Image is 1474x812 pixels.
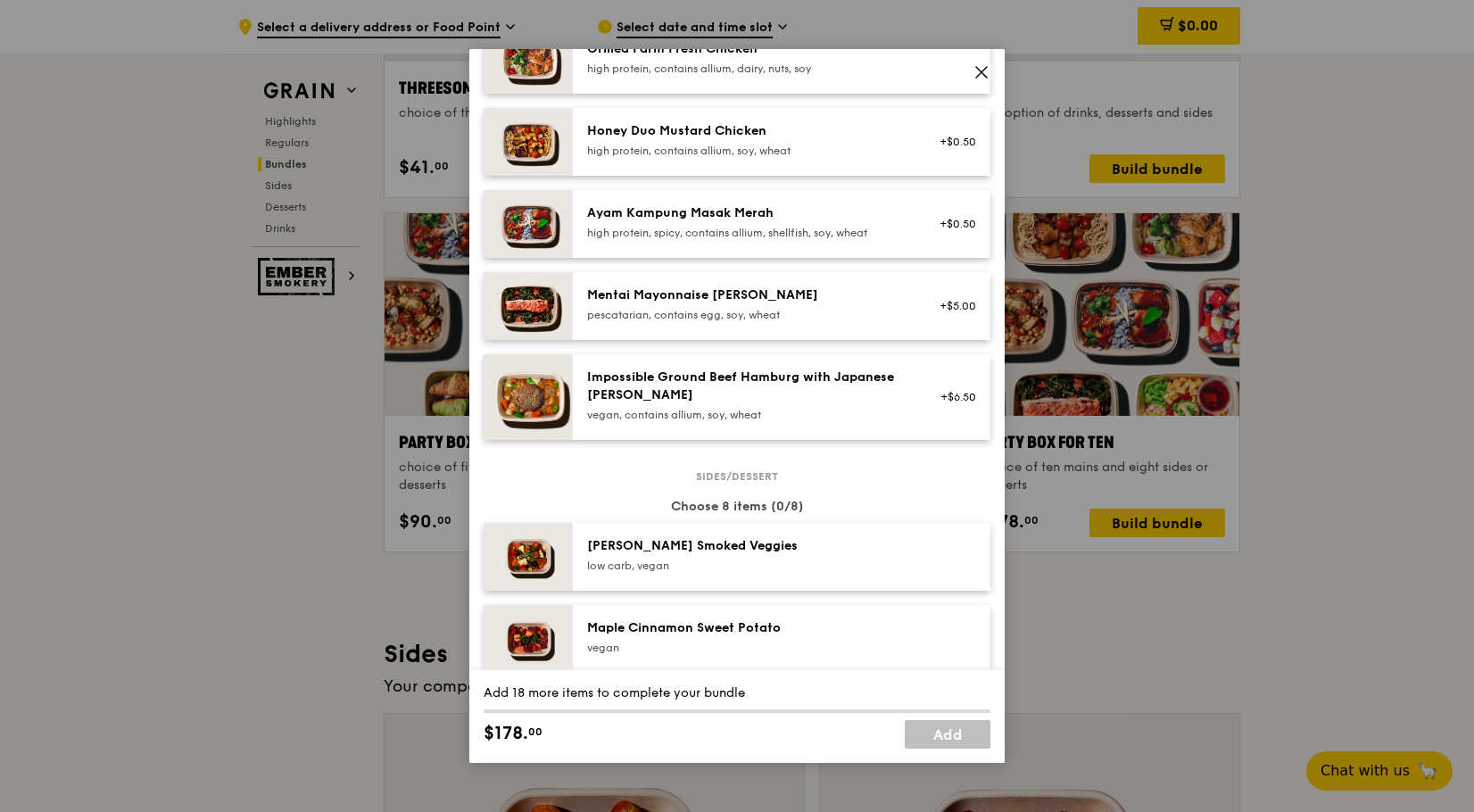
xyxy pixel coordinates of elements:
div: vegan, contains allium, soy, wheat [587,408,907,422]
div: +$0.50 [929,135,976,149]
span: 00 [528,725,542,739]
a: Add [905,720,990,749]
div: Maple Cinnamon Sweet Potato [587,619,907,637]
span: $178. [484,720,528,747]
img: daily_normal_Mentai-Mayonnaise-Aburi-Salmon-HORZ.jpg [484,272,573,340]
div: +$0.50 [929,217,976,231]
div: +$6.50 [929,390,976,404]
div: [PERSON_NAME] Smoked Veggies [587,537,907,555]
img: daily_normal_HORZ-Impossible-Hamburg-With-Japanese-Curry.jpg [484,354,573,440]
div: high protein, contains allium, dairy, nuts, soy [587,62,907,76]
div: high protein, spicy, contains allium, shellfish, soy, wheat [587,226,907,240]
div: +$5.00 [929,299,976,313]
img: daily_normal_HORZ-Grilled-Farm-Fresh-Chicken.jpg [484,26,573,94]
img: daily_normal_Maple_Cinnamon_Sweet_Potato__Horizontal_.jpg [484,605,573,673]
div: Add 18 more items to complete your bundle [484,684,990,702]
div: high protein, contains allium, soy, wheat [587,144,907,158]
div: Impossible Ground Beef Hamburg with Japanese [PERSON_NAME] [587,369,907,404]
div: pescatarian, contains egg, soy, wheat [587,308,907,322]
img: daily_normal_Honey_Duo_Mustard_Chicken__Horizontal_.jpg [484,108,573,176]
span: Sides/dessert [689,469,785,484]
div: Choose 8 items (0/8) [484,498,990,516]
div: vegan [587,641,907,655]
img: daily_normal_Ayam_Kampung_Masak_Merah_Horizontal_.jpg [484,190,573,258]
div: Honey Duo Mustard Chicken [587,122,907,140]
div: Ayam Kampung Masak Merah [587,204,907,222]
div: Mentai Mayonnaise [PERSON_NAME] [587,286,907,304]
div: Grilled Farm Fresh Chicken [587,40,907,58]
div: low carb, vegan [587,559,907,573]
img: daily_normal_Thyme-Rosemary-Zucchini-HORZ.jpg [484,523,573,591]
